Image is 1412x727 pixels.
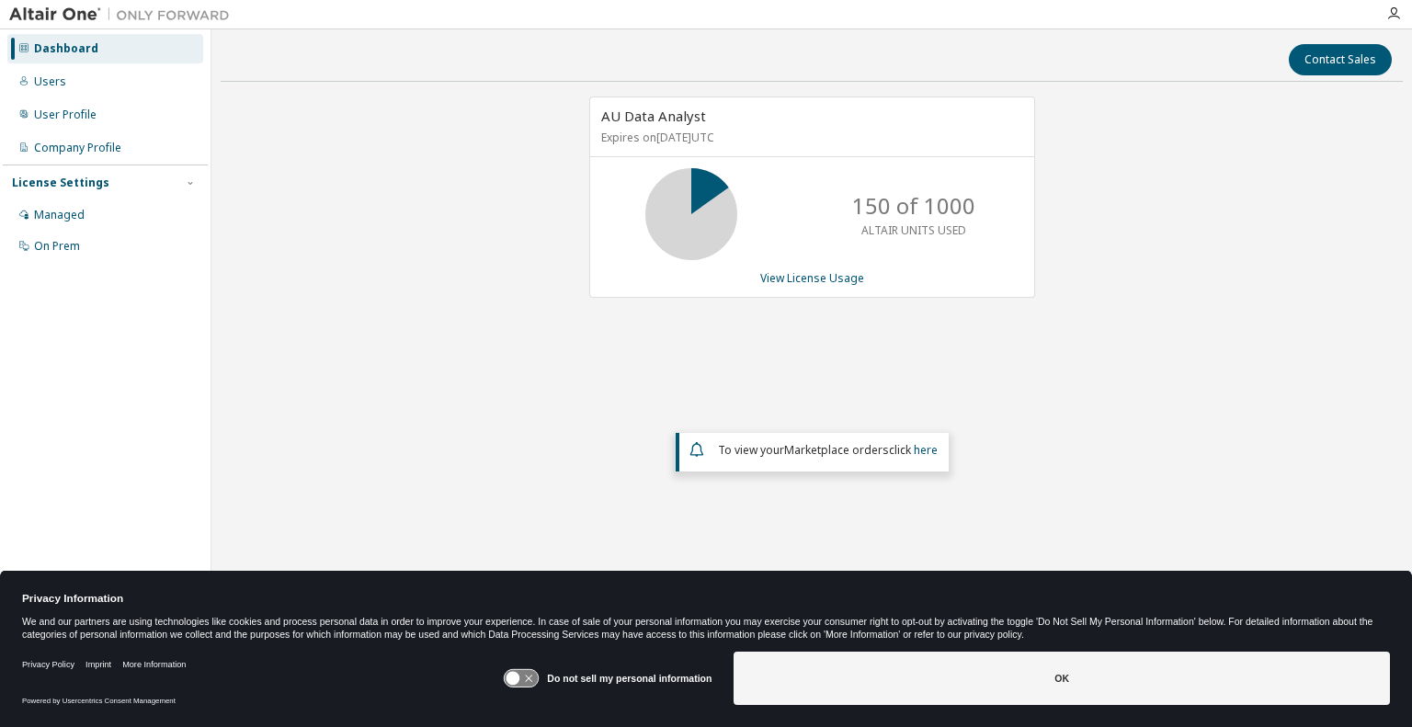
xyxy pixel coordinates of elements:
p: ALTAIR UNITS USED [861,222,966,238]
button: Contact Sales [1289,44,1392,75]
div: Company Profile [34,141,121,155]
img: Altair One [9,6,239,24]
div: On Prem [34,239,80,254]
a: here [914,442,938,458]
div: License Settings [12,176,109,190]
span: AU Data Analyst [601,107,706,125]
a: View License Usage [760,270,864,286]
span: To view your click [718,442,938,458]
em: Marketplace orders [784,442,889,458]
p: Expires on [DATE] UTC [601,130,1019,145]
div: Managed [34,208,85,222]
div: User Profile [34,108,97,122]
div: Users [34,74,66,89]
p: 150 of 1000 [852,190,975,222]
div: Dashboard [34,41,98,56]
